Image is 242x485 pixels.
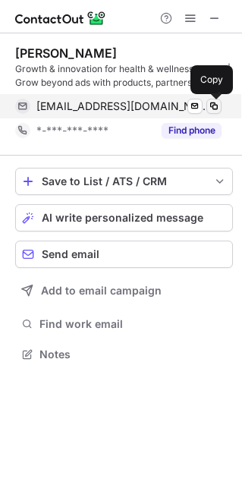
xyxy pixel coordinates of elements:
[15,168,233,195] button: save-profile-one-click
[41,285,162,297] span: Add to email campaign
[162,123,222,138] button: Reveal Button
[36,99,210,113] span: [EMAIL_ADDRESS][DOMAIN_NAME]
[15,9,106,27] img: ContactOut v5.3.10
[42,212,203,224] span: AI write personalized message
[42,248,99,260] span: Send email
[39,348,227,361] span: Notes
[15,62,233,90] div: Growth & innovation for health & wellness brands | Grow beyond ads with products, partnerships, C...
[15,344,233,365] button: Notes
[15,46,117,61] div: [PERSON_NAME]
[39,317,227,331] span: Find work email
[15,204,233,231] button: AI write personalized message
[15,277,233,304] button: Add to email campaign
[15,241,233,268] button: Send email
[42,175,206,187] div: Save to List / ATS / CRM
[15,313,233,335] button: Find work email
